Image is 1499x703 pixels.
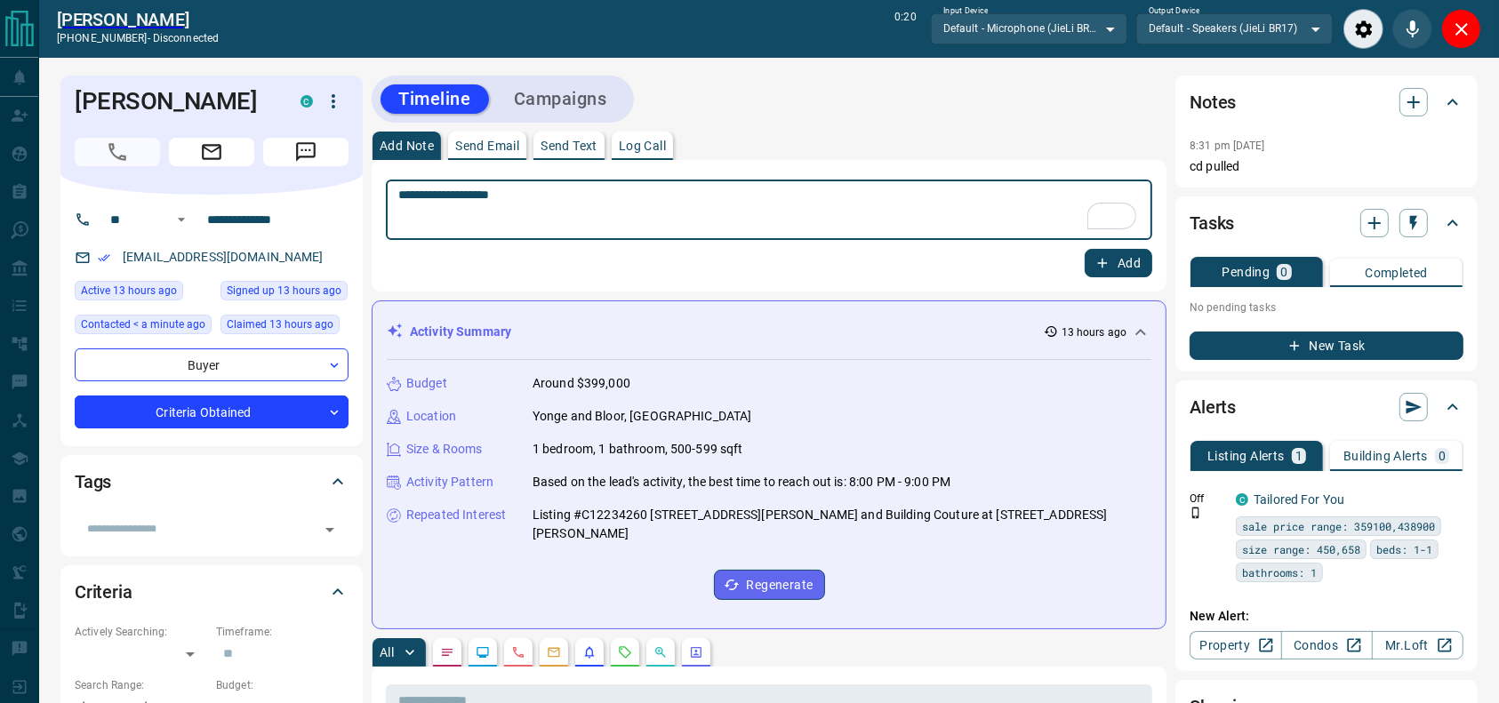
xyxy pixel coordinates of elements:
div: Criteria Obtained [75,395,349,428]
div: Alerts [1190,386,1463,428]
p: Location [406,407,456,426]
p: Send Text [541,140,597,152]
button: Regenerate [714,570,825,600]
p: 0:20 [894,9,916,49]
h1: [PERSON_NAME] [75,87,274,116]
div: Buyer [75,348,349,381]
span: bathrooms: 1 [1242,563,1317,581]
svg: Requests [618,645,632,659]
div: Audio Settings [1343,9,1383,49]
div: Wed Aug 13 2025 [75,315,212,340]
p: All [380,646,394,659]
h2: Tags [75,467,111,496]
p: Log Call [619,140,666,152]
p: Timeframe: [216,624,349,640]
svg: Notes [440,645,454,659]
label: Input Device [943,5,989,17]
h2: Alerts [1190,393,1236,421]
span: Active 13 hours ago [81,282,177,300]
p: Activity Pattern [406,473,493,491]
button: New Task [1190,332,1463,360]
svg: Agent Actions [689,645,703,659]
span: Signed up 13 hours ago [227,282,341,300]
p: Add Note [380,140,434,152]
div: Mute [1392,9,1432,49]
textarea: To enrich screen reader interactions, please activate Accessibility in Grammarly extension settings [398,188,1140,233]
div: Tags [75,460,349,503]
p: 0 [1439,450,1446,462]
p: Building Alerts [1343,450,1428,462]
p: Around $399,000 [533,374,630,393]
p: 0 [1280,266,1287,278]
p: Activity Summary [410,323,511,341]
p: Pending [1222,266,1271,278]
span: Call [75,138,160,166]
p: Listing #C12234260 [STREET_ADDRESS][PERSON_NAME] and Building Couture at [STREET_ADDRESS][PERSON_... [533,506,1151,543]
span: sale price range: 359100,438900 [1242,517,1435,535]
div: Tasks [1190,202,1463,244]
button: Campaigns [496,84,625,114]
span: beds: 1-1 [1376,540,1432,558]
p: 13 hours ago [1062,324,1126,340]
div: Tue Aug 12 2025 [220,281,349,306]
span: Claimed 13 hours ago [227,316,333,333]
span: Message [263,138,349,166]
p: [PHONE_NUMBER] - [57,30,219,46]
p: Actively Searching: [75,624,207,640]
label: Output Device [1149,5,1199,17]
p: Search Range: [75,677,207,693]
span: size range: 450,658 [1242,540,1360,558]
p: Yonge and Bloor, [GEOGRAPHIC_DATA] [533,407,751,426]
p: Budget: [216,677,349,693]
p: Size & Rooms [406,440,483,459]
p: Listing Alerts [1207,450,1285,462]
div: Tue Aug 12 2025 [220,315,349,340]
p: Completed [1365,267,1428,279]
a: Property [1190,631,1281,659]
p: Based on the lead's activity, the best time to reach out is: 8:00 PM - 9:00 PM [533,473,950,491]
button: Timeline [381,84,489,114]
svg: Emails [547,645,561,659]
p: Off [1190,491,1225,507]
p: Repeated Interest [406,506,506,524]
svg: Email Verified [98,252,110,264]
button: Open [171,209,192,230]
div: Tue Aug 12 2025 [75,281,212,306]
div: condos.ca [1236,493,1248,506]
svg: Calls [511,645,525,659]
div: Criteria [75,571,349,613]
p: Budget [406,374,447,393]
span: disconnected [153,32,219,44]
h2: Criteria [75,578,132,606]
p: No pending tasks [1190,294,1463,321]
div: Notes [1190,81,1463,124]
div: Close [1441,9,1481,49]
div: Default - Microphone (JieLi BR17) [931,13,1127,44]
svg: Listing Alerts [582,645,597,659]
a: Condos [1281,631,1373,659]
a: Tailored For You [1254,492,1344,507]
button: Add [1085,249,1152,277]
div: Activity Summary13 hours ago [387,316,1151,348]
p: New Alert: [1190,607,1463,626]
svg: Opportunities [653,645,668,659]
p: Send Email [455,140,519,152]
a: [PERSON_NAME] [57,9,219,30]
span: Contacted < a minute ago [81,316,205,333]
svg: Lead Browsing Activity [476,645,490,659]
h2: Notes [1190,88,1236,116]
p: 1 bedroom, 1 bathroom, 500-599 sqft [533,440,743,459]
svg: Push Notification Only [1190,507,1202,519]
p: cd pulled [1190,157,1463,176]
div: condos.ca [301,95,313,108]
div: Default - Speakers (JieLi BR17) [1136,13,1333,44]
button: Open [317,517,342,542]
p: 8:31 pm [DATE] [1190,140,1265,152]
span: Email [169,138,254,166]
h2: Tasks [1190,209,1234,237]
p: 1 [1295,450,1303,462]
a: [EMAIL_ADDRESS][DOMAIN_NAME] [123,250,324,264]
a: Mr.Loft [1372,631,1463,659]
